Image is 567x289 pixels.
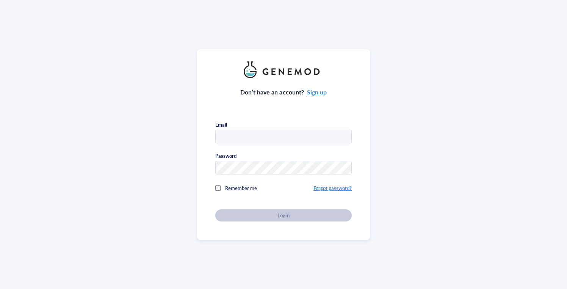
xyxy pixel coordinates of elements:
a: Sign up [307,88,327,96]
div: Email [215,121,227,128]
div: Don’t have an account? [240,87,327,97]
a: Forgot password? [313,184,352,192]
img: genemod_logo_light-BcqUzbGq.png [244,61,323,78]
div: Password [215,152,237,159]
span: Remember me [225,184,257,192]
